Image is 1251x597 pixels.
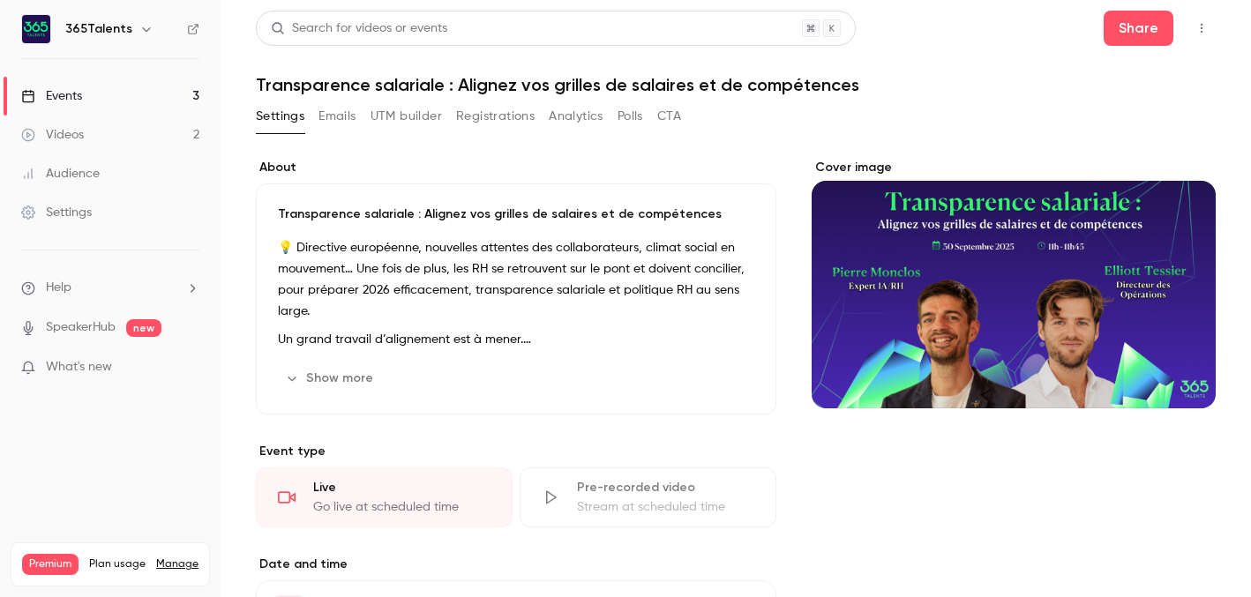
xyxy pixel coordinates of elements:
span: Premium [22,554,79,575]
div: Go live at scheduled time [313,498,491,516]
button: Analytics [549,102,603,131]
label: About [256,159,776,176]
button: UTM builder [371,102,442,131]
li: help-dropdown-opener [21,279,199,297]
div: Audience [21,165,100,183]
button: Registrations [456,102,535,131]
label: Date and time [256,556,776,573]
p: Un grand travail d’alignement est à mener. [278,329,754,350]
div: Videos [21,126,84,144]
span: What's new [46,358,112,377]
label: Cover image [812,159,1217,176]
div: Search for videos or events [271,19,447,38]
button: Share [1104,11,1173,46]
button: Show more [278,364,384,392]
iframe: Noticeable Trigger [178,360,199,376]
span: Help [46,279,71,297]
div: Settings [21,204,92,221]
button: Polls [618,102,643,131]
button: CTA [657,102,681,131]
h1: Transparence salariale : Alignez vos grilles de salaires et de compétences [256,74,1216,95]
div: Pre-recorded video [577,479,754,496]
div: LiveGo live at scheduled time [256,467,513,527]
h6: 365Talents [65,20,132,38]
div: Live [313,479,491,496]
span: Plan usage [89,557,146,571]
button: Emails [318,102,356,131]
p: Transparence salariale : Alignez vos grilles de salaires et de compétences [278,205,754,223]
div: Stream at scheduled time [577,498,754,516]
button: Settings [256,102,304,131]
div: Events [21,87,82,105]
img: 365Talents [22,15,50,43]
a: Manage [156,557,199,571]
p: Event type [256,443,776,460]
p: 💡 Directive européenne, nouvelles attentes des collaborateurs, climat social en mouvement… Une fo... [278,237,754,322]
a: SpeakerHub [46,318,116,337]
span: new [126,319,161,337]
section: Cover image [812,159,1217,408]
div: Pre-recorded videoStream at scheduled time [520,467,776,527]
